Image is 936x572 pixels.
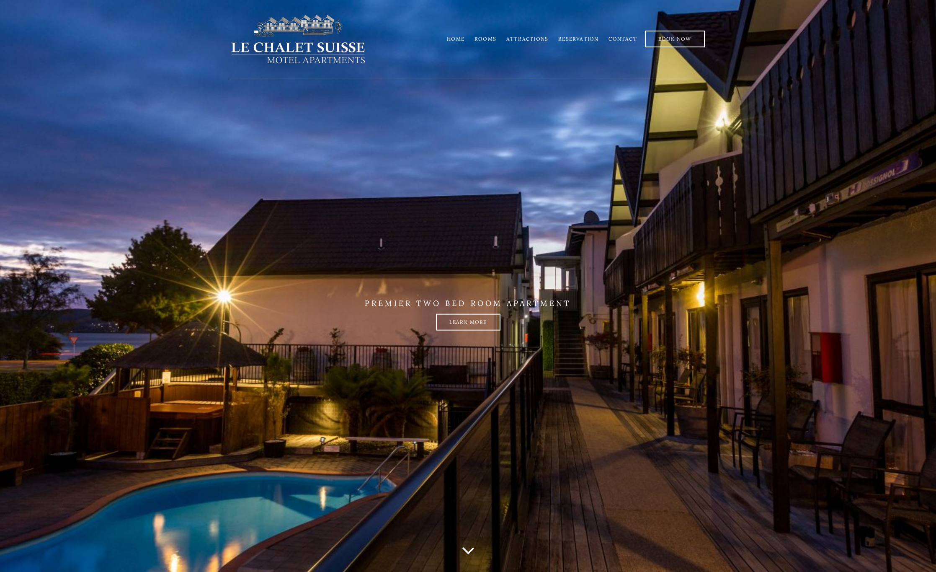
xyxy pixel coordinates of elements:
[558,36,598,42] a: Reservation
[447,36,464,42] a: Home
[229,14,366,64] img: lechaletsuisse
[645,31,705,47] a: Book Now
[506,36,548,42] a: Attractions
[609,36,637,42] a: Contact
[474,36,496,42] a: Rooms
[229,298,707,308] p: PREMIER TWO BED ROOM APARTMENT
[436,314,500,331] a: Learn more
